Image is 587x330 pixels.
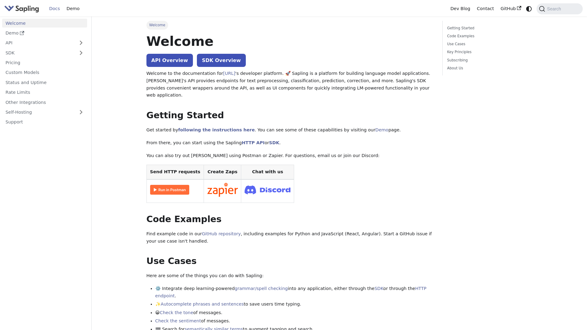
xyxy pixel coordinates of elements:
a: Custom Models [2,68,87,77]
a: HTTP API [242,140,265,145]
p: From there, you can start using the Sapling or . [146,139,434,147]
a: Check the tone [160,310,193,315]
a: Demo [63,4,83,13]
a: SDK [375,286,383,291]
a: SDK Overview [197,54,246,67]
a: Pricing [2,58,87,67]
a: API [2,38,75,47]
a: Subscribing [447,57,530,63]
a: Status and Uptime [2,78,87,87]
a: SDK [269,140,279,145]
p: Get started by . You can see some of these capabilities by visiting our page. [146,127,434,134]
a: [URL] [223,71,235,76]
button: Search (Command+K) [537,3,582,14]
a: Autocomplete phrases and sentences [161,302,244,306]
h1: Welcome [146,33,434,50]
a: Sapling.aiSapling.ai [4,4,41,13]
button: Expand sidebar category 'API' [75,38,87,47]
h2: Getting Started [146,110,434,121]
a: SDK [2,48,75,57]
a: Rate Limits [2,88,87,97]
h2: Use Cases [146,256,434,267]
a: Use Cases [447,41,530,47]
a: grammar/spell checking [235,286,288,291]
li: ✨ to save users time typing. [155,301,434,308]
img: Sapling.ai [4,4,39,13]
h2: Code Examples [146,214,434,225]
li: of messages. [155,317,434,325]
a: Demo [375,127,389,132]
th: Send HTTP requests [146,165,204,179]
a: GitHub [497,4,524,13]
a: Getting Started [447,25,530,31]
th: Create Zaps [204,165,241,179]
p: You can also try out [PERSON_NAME] using Postman or Zapier. For questions, email us or join our D... [146,152,434,159]
img: Join Discord [245,184,290,196]
a: Contact [474,4,497,13]
a: HTTP endpoint [155,286,426,298]
a: Welcome [2,19,87,28]
span: Search [545,6,565,11]
a: Other Integrations [2,98,87,107]
a: About Us [447,65,530,71]
th: Chat with us [241,165,294,179]
span: Welcome [146,21,168,29]
p: Welcome to the documentation for 's developer platform. 🚀 Sapling is a platform for building lang... [146,70,434,99]
a: Dev Blog [447,4,473,13]
nav: Breadcrumbs [146,21,434,29]
a: Key Principles [447,49,530,55]
a: Code Examples [447,33,530,39]
a: GitHub repository [202,231,241,236]
a: following the instructions here [178,127,255,132]
li: ⚙️ Integrate deep learning-powered into any application, either through the or through the . [155,285,434,300]
a: Demo [2,29,87,38]
img: Connect in Zapier [207,183,238,197]
a: Self-Hosting [2,108,87,117]
a: Check the sentiment [155,318,201,323]
img: Run in Postman [150,185,189,195]
a: Support [2,118,87,127]
li: 😀 of messages. [155,309,434,317]
button: Expand sidebar category 'SDK' [75,48,87,57]
button: Switch between dark and light mode (currently system mode) [525,4,533,13]
a: API Overview [146,54,193,67]
p: Find example code in our , including examples for Python and JavaScript (React, Angular). Start a... [146,230,434,245]
p: Here are some of the things you can do with Sapling: [146,272,434,280]
a: Docs [46,4,63,13]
